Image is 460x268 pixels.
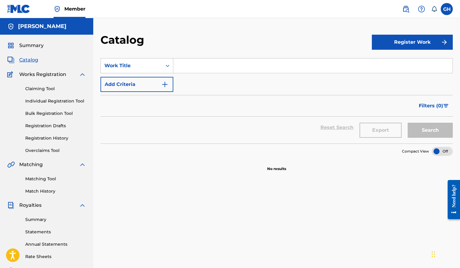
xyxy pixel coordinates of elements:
a: Matching Tool [25,176,86,182]
img: Top Rightsholder [54,5,61,13]
span: Summary [19,42,44,49]
a: Match History [25,188,86,194]
img: Works Registration [7,71,15,78]
span: Compact View [402,149,429,154]
img: Royalties [7,202,14,209]
a: Registration Drafts [25,123,86,129]
button: Add Criteria [100,77,173,92]
a: Statements [25,229,86,235]
span: Matching [19,161,43,168]
div: User Menu [441,3,453,15]
img: f7272a7cc735f4ea7f67.svg [441,39,448,46]
img: MLC Logo [7,5,30,13]
div: Notifications [431,6,437,12]
a: Public Search [400,3,412,15]
img: expand [79,161,86,168]
form: Search Form [100,58,453,143]
img: help [418,5,425,13]
span: Filters ( 0 ) [419,102,443,109]
img: Summary [7,42,14,49]
h2: Catalog [100,33,147,47]
div: Help [415,3,428,15]
img: 9d2ae6d4665cec9f34b9.svg [161,81,168,88]
img: filter [443,104,449,108]
a: Individual Registration Tool [25,98,86,104]
img: expand [79,71,86,78]
span: Royalties [19,202,42,209]
img: search [402,5,409,13]
a: SummarySummary [7,42,44,49]
a: Bulk Registration Tool [25,110,86,117]
span: Member [64,5,85,12]
a: Summary [25,216,86,223]
h5: GIANCARLO GIL [18,23,66,30]
button: Filters (0) [415,98,453,113]
div: Drag [432,245,435,263]
a: Overclaims Tool [25,147,86,154]
span: Catalog [19,56,38,64]
img: Accounts [7,23,14,30]
a: CatalogCatalog [7,56,38,64]
button: Register Work [372,35,453,50]
a: Registration History [25,135,86,141]
img: expand [79,202,86,209]
a: Rate Sheets [25,254,86,260]
img: Matching [7,161,15,168]
img: Catalog [7,56,14,64]
a: Claiming Tool [25,86,86,92]
iframe: Resource Center [443,175,460,224]
p: No results [267,159,286,172]
span: Works Registration [19,71,66,78]
iframe: Chat Widget [430,239,460,268]
div: Work Title [104,62,159,69]
a: Annual Statements [25,241,86,248]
